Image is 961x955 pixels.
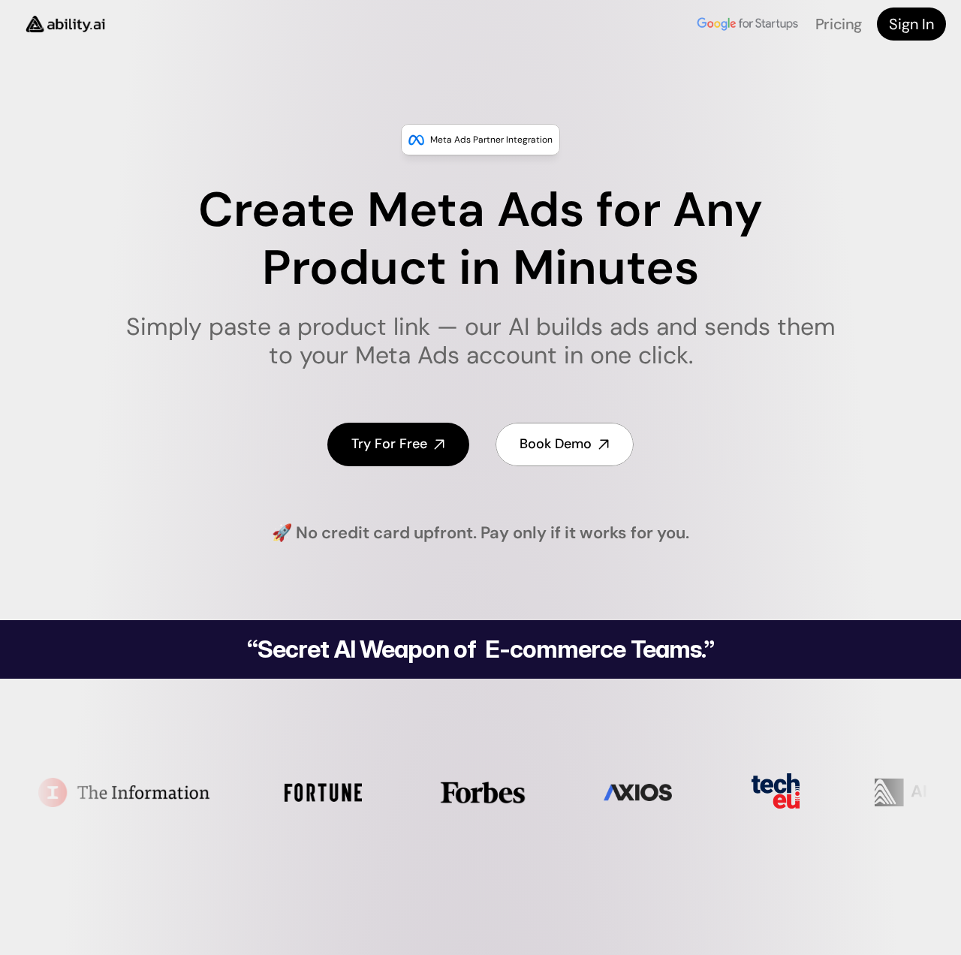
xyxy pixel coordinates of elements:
a: Book Demo [496,423,634,465]
h2: “Secret AI Weapon of E-commerce Teams.” [209,637,752,661]
h1: Simply paste a product link — our AI builds ads and sends them to your Meta Ads account in one cl... [116,312,845,370]
p: Meta Ads Partner Integration [430,132,553,147]
h4: 🚀 No credit card upfront. Pay only if it works for you. [272,522,689,545]
h4: Book Demo [520,435,592,453]
h4: Try For Free [351,435,427,453]
a: Pricing [815,14,862,34]
a: Sign In [877,8,946,41]
h1: Create Meta Ads for Any Product in Minutes [116,182,845,297]
a: Try For Free [327,423,469,465]
h4: Sign In [889,14,934,35]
